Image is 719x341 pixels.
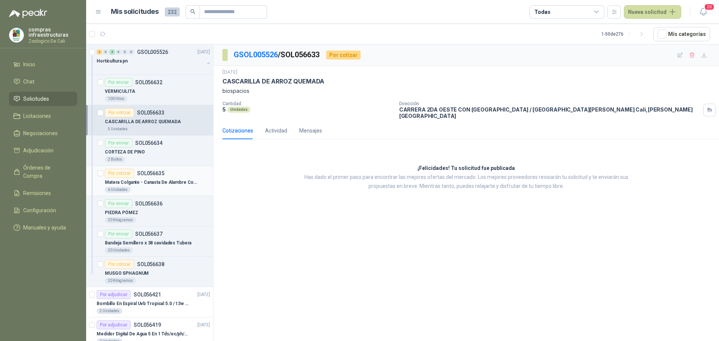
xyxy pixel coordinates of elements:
[9,143,77,158] a: Adjudicación
[137,171,164,176] p: SOL056635
[28,39,77,43] p: Zoologico De Cali
[105,278,136,284] div: 20 Kilogramos
[165,7,180,16] span: 232
[97,331,190,338] p: Medidor Digital De Agua 5 En 1 Tds/ec/ph/salinidad/temperatu
[23,129,58,137] span: Negociaciones
[299,127,322,135] div: Mensajes
[105,78,132,87] div: Por enviar
[23,164,70,180] span: Órdenes de Compra
[9,109,77,123] a: Licitaciones
[105,179,198,186] p: Matera Colgante - Canasta De Alambre Con Fibra De Coco
[222,69,237,76] p: [DATE]
[9,126,77,140] a: Negociaciones
[105,149,145,156] p: CORTEZA DE PINO
[105,88,135,95] p: VERMICULITA
[105,169,134,178] div: Por cotizar
[697,5,710,19] button: 20
[105,199,132,208] div: Por enviar
[105,229,132,238] div: Por enviar
[9,220,77,235] a: Manuales y ayuda
[86,196,213,226] a: Por enviarSOL056636PIEDRA PÓMEZ20 Kilogramos
[222,77,324,85] p: CASCARILLA DE ARROZ QUEMADA
[265,127,287,135] div: Actividad
[9,161,77,183] a: Órdenes de Compra
[105,270,149,277] p: MUSGO SPHAGNUM
[97,300,190,307] p: Bombillo En Espiral Uvb Tropical 5.0 / 13w Reptiles (ectotermos)
[86,166,213,196] a: Por cotizarSOL056635Matera Colgante - Canasta De Alambre Con Fibra De Coco6 Unidades
[399,101,700,106] p: Dirección
[105,156,125,162] div: 2 Bultos
[97,58,128,65] p: Horticultura pn
[105,209,138,216] p: PIEDRA PÓMEZ
[197,322,210,329] p: [DATE]
[137,110,164,115] p: SOL056633
[109,49,115,55] div: 4
[135,80,163,85] p: SOL056632
[653,27,710,41] button: Mís categorías
[418,164,515,173] h3: ¡Felicidades! Tu solicitud fue publicada
[9,74,77,89] a: Chat
[111,6,159,17] h1: Mis solicitudes
[624,5,681,19] button: Nueva solicitud
[601,28,647,40] div: 1 - 50 de 276
[105,96,127,102] div: 100 litros
[23,95,49,103] span: Solicitudes
[9,92,77,106] a: Solicitudes
[23,60,35,68] span: Inicio
[86,287,213,317] a: Por adjudicarSOL056421[DATE] Bombillo En Espiral Uvb Tropical 5.0 / 13w Reptiles (ectotermos)2 Un...
[86,226,213,257] a: Por enviarSOL056637Bandeja Semillero x 38 cavidades Tubera20 Unidades
[134,292,161,297] p: SOL056421
[28,27,77,37] p: compras infraestructuras
[105,260,134,269] div: Por cotizar
[105,138,132,147] div: Por enviar
[105,187,131,193] div: 6 Unidades
[116,49,121,55] div: 0
[105,240,191,247] p: Bandeja Semillero x 38 cavidades Tubera
[122,49,128,55] div: 0
[128,49,134,55] div: 0
[23,77,34,86] span: Chat
[103,49,109,55] div: 0
[86,136,213,166] a: Por enviarSOL056634CORTEZA DE PINO2 Bultos
[105,126,131,132] div: 5 Unidades
[294,173,638,191] p: Has dado el primer paso para encontrar las mejores ofertas del mercado. Los mejores proveedores r...
[23,223,66,232] span: Manuales y ayuda
[326,51,361,60] div: Por cotizar
[222,87,710,95] p: biospacios
[704,3,715,10] span: 20
[234,50,278,59] a: GSOL005526
[234,49,320,61] p: / SOL056633
[137,49,168,55] p: GSOL005526
[9,57,77,71] a: Inicio
[105,247,133,253] div: 20 Unidades
[222,101,393,106] p: Cantidad
[134,322,161,328] p: SOL056419
[197,291,210,298] p: [DATE]
[86,257,213,287] a: Por cotizarSOL056638MUSGO SPHAGNUM20 Kilogramos
[86,75,213,105] a: Por enviarSOL056632VERMICULITA100 litros
[23,206,56,214] span: Configuración
[9,28,24,42] img: Company Logo
[9,9,47,18] img: Logo peakr
[97,48,212,71] a: 3 0 4 0 0 0 GSOL005526[DATE] Horticultura pn
[105,108,134,117] div: Por cotizar
[222,127,253,135] div: Cotizaciones
[399,106,700,119] p: CARRERA 2DA OESTE CON [GEOGRAPHIC_DATA] / [GEOGRAPHIC_DATA][PERSON_NAME] Cali , [PERSON_NAME][GEO...
[23,189,51,197] span: Remisiones
[105,217,136,223] div: 20 Kilogramos
[97,308,122,314] div: 2 Unidades
[9,203,77,217] a: Configuración
[227,107,251,113] div: Unidades
[190,9,195,14] span: search
[9,186,77,200] a: Remisiones
[135,140,163,146] p: SOL056634
[97,320,131,329] div: Por adjudicar
[23,112,51,120] span: Licitaciones
[97,49,102,55] div: 3
[23,146,54,155] span: Adjudicación
[86,105,213,136] a: Por cotizarSOL056633CASCARILLA DE ARROZ QUEMADA5 Unidades
[135,201,163,206] p: SOL056636
[97,290,131,299] div: Por adjudicar
[105,118,181,125] p: CASCARILLA DE ARROZ QUEMADA
[137,262,164,267] p: SOL056638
